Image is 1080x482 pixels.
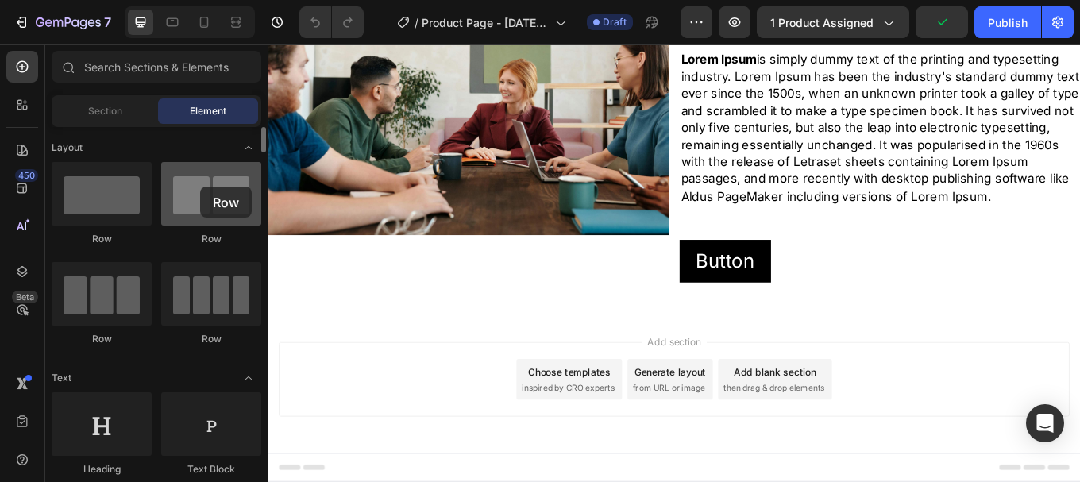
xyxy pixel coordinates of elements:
[52,51,261,83] input: Search Sections & Elements
[6,6,118,38] button: 7
[88,104,122,118] span: Section
[52,232,152,246] div: Row
[299,6,364,38] div: Undo/Redo
[161,232,261,246] div: Row
[161,462,261,476] div: Text Block
[12,291,38,303] div: Beta
[15,169,38,182] div: 450
[52,332,152,346] div: Row
[1026,404,1064,442] div: Open Intercom Messenger
[268,44,1080,482] iframe: Design area
[974,6,1041,38] button: Publish
[770,14,874,31] span: 1 product assigned
[422,14,549,31] span: Product Page - [DATE] 19:23:46
[236,365,261,391] span: Toggle open
[104,13,111,32] p: 7
[415,14,418,31] span: /
[603,15,627,29] span: Draft
[52,371,71,385] span: Text
[52,462,152,476] div: Heading
[236,135,261,160] span: Toggle open
[52,141,83,155] span: Layout
[161,332,261,346] div: Row
[190,104,226,118] span: Element
[988,14,1028,31] div: Publish
[757,6,909,38] button: 1 product assigned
